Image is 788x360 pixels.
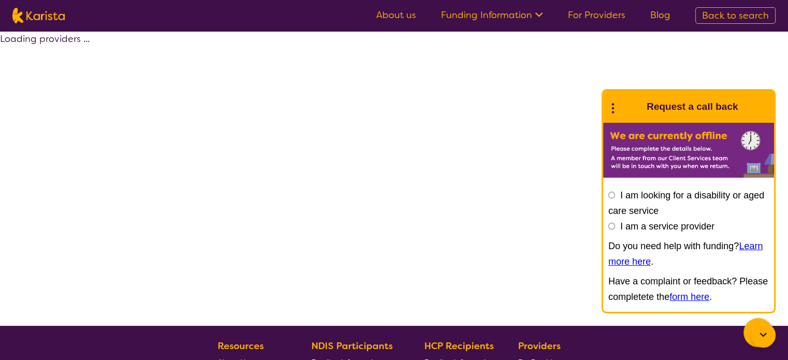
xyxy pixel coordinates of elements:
[650,9,670,21] a: Blog
[518,340,561,352] b: Providers
[608,238,769,269] p: Do you need help with funding? .
[424,340,494,352] b: HCP Recipients
[311,340,393,352] b: NDIS Participants
[568,9,625,21] a: For Providers
[376,9,416,21] a: About us
[702,9,769,22] span: Back to search
[695,7,776,24] a: Back to search
[12,8,65,23] img: Karista logo
[608,190,764,216] label: I am looking for a disability or aged care service
[743,318,772,347] button: Channel Menu
[608,273,769,305] p: Have a complaint or feedback? Please completete the .
[603,123,774,178] img: Karista offline chat form to request call back
[620,221,714,232] label: I am a service provider
[441,9,543,21] a: Funding Information
[647,99,738,114] h1: Request a call back
[218,340,264,352] b: Resources
[620,96,640,117] img: Karista
[669,292,709,302] a: form here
